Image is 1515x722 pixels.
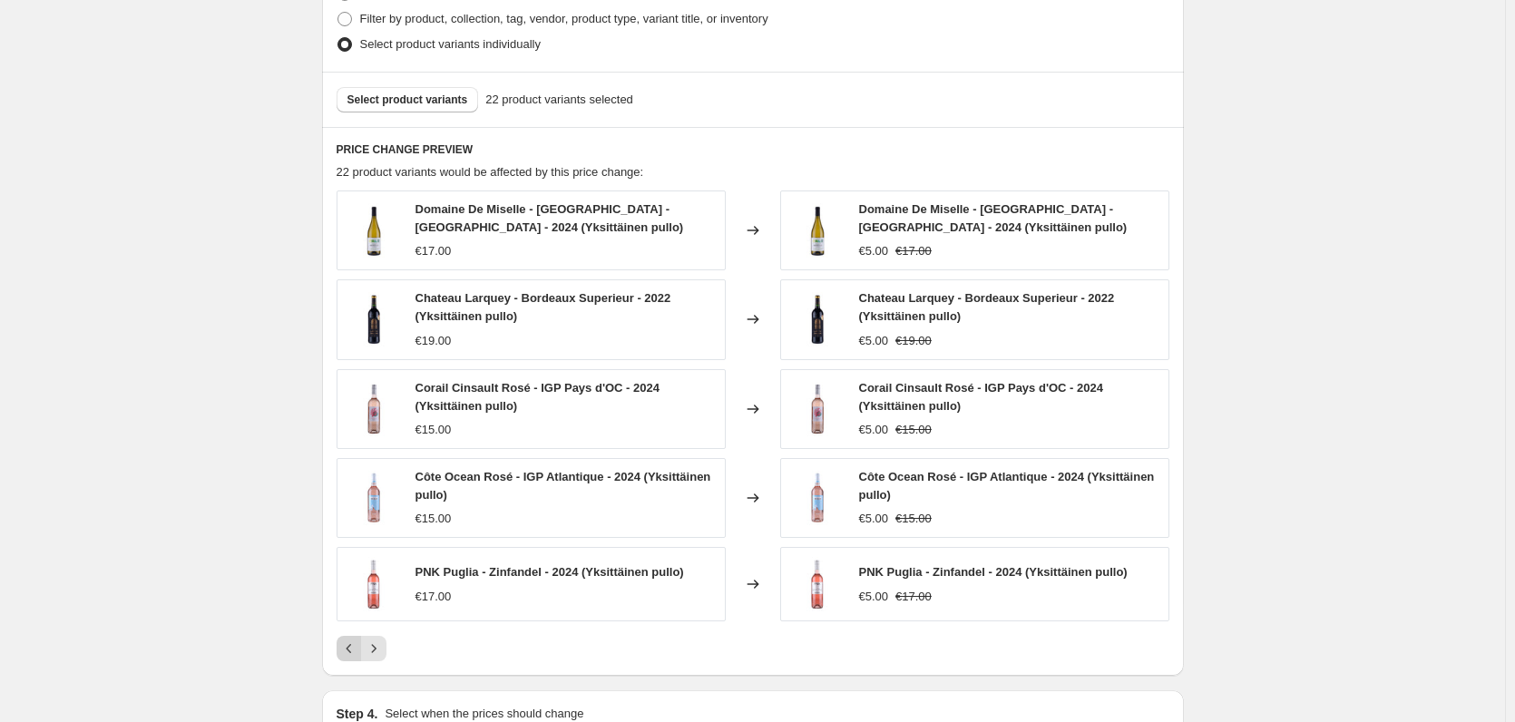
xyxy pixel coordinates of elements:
div: €5.00 [859,332,889,350]
img: PNKPuglia-zinfandel-2024_r1269_80x.jpg [790,557,845,611]
img: PNKPuglia-zinfandel-2024_r1269_80x.jpg [347,557,401,611]
button: Previous [337,636,362,661]
span: Corail Cinsault Rosé - IGP Pays d'OC - 2024 (Yksittäinen pullo) [859,381,1103,413]
button: Select product variants [337,87,479,112]
img: Domaine_De_Miselle_-_Colombard_-_Gros_Manseng_-_2024_100081_80x.jpg [347,203,401,258]
strike: €19.00 [895,332,932,350]
h6: PRICE CHANGE PREVIEW [337,142,1169,157]
span: Select product variants [347,93,468,107]
img: CoteOceanRose-IGPAtlantique-2023_vh0325_80x.jpg [790,471,845,525]
div: €5.00 [859,242,889,260]
span: Chateau Larquey - Bordeaux Superieur - 2022 (Yksittäinen pullo) [415,291,671,323]
div: €17.00 [415,242,452,260]
img: ChateauLarquey-BordeauxSuperieur-2022_r1427_80x.jpg [790,292,845,346]
strike: €17.00 [895,242,932,260]
img: CorailCinsaultRose-IGPPaysd_OC-2024_r1471_80x.jpg [347,382,401,436]
button: Next [361,636,386,661]
strike: €15.00 [895,510,932,528]
span: Corail Cinsault Rosé - IGP Pays d'OC - 2024 (Yksittäinen pullo) [415,381,660,413]
span: Côte Ocean Rosé - IGP Atlantique - 2024 (Yksittäinen pullo) [415,470,711,502]
span: Côte Ocean Rosé - IGP Atlantique - 2024 (Yksittäinen pullo) [859,470,1155,502]
span: 22 product variants selected [485,91,633,109]
div: €5.00 [859,421,889,439]
div: €5.00 [859,588,889,606]
div: €17.00 [415,588,452,606]
span: 22 product variants would be affected by this price change: [337,165,644,179]
strike: €17.00 [895,588,932,606]
img: ChateauLarquey-BordeauxSuperieur-2022_r1427_80x.jpg [347,292,401,346]
span: Select product variants individually [360,37,541,51]
img: CoteOceanRose-IGPAtlantique-2023_vh0325_80x.jpg [347,471,401,525]
img: Domaine_De_Miselle_-_Colombard_-_Gros_Manseng_-_2024_100081_80x.jpg [790,203,845,258]
span: Domaine De Miselle - [GEOGRAPHIC_DATA] - [GEOGRAPHIC_DATA] - 2024 (Yksittäinen pullo) [415,202,684,234]
img: CorailCinsaultRose-IGPPaysd_OC-2024_r1471_80x.jpg [790,382,845,436]
div: €5.00 [859,510,889,528]
nav: Pagination [337,636,386,661]
span: Domaine De Miselle - [GEOGRAPHIC_DATA] - [GEOGRAPHIC_DATA] - 2024 (Yksittäinen pullo) [859,202,1128,234]
strike: €15.00 [895,421,932,439]
div: €15.00 [415,421,452,439]
span: PNK Puglia - Zinfandel - 2024 (Yksittäinen pullo) [415,565,684,579]
span: Filter by product, collection, tag, vendor, product type, variant title, or inventory [360,12,768,25]
span: Chateau Larquey - Bordeaux Superieur - 2022 (Yksittäinen pullo) [859,291,1115,323]
div: €19.00 [415,332,452,350]
div: €15.00 [415,510,452,528]
span: PNK Puglia - Zinfandel - 2024 (Yksittäinen pullo) [859,565,1128,579]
